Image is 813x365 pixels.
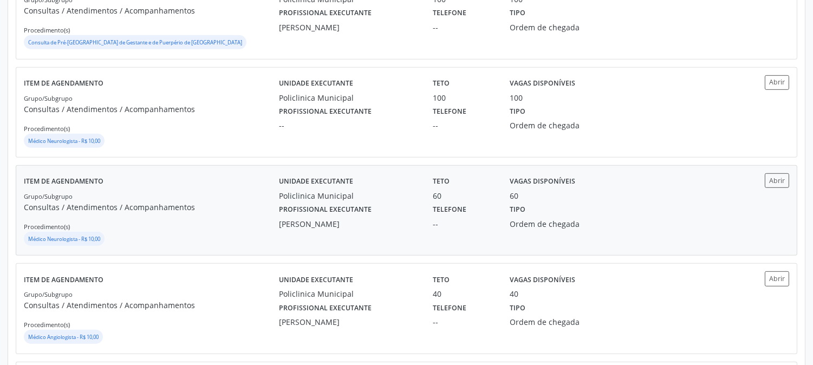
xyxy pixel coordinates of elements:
label: Item de agendamento [24,75,103,92]
div: [PERSON_NAME] [279,218,418,230]
label: Vagas disponíveis [510,271,575,288]
p: Consultas / Atendimentos / Acompanhamentos [24,201,279,213]
label: Tipo [510,5,525,22]
small: Grupo/Subgrupo [24,192,73,200]
label: Telefone [433,103,466,120]
div: Policlinica Municipal [279,288,418,299]
label: Profissional executante [279,5,372,22]
div: 40 [433,288,495,299]
div: 60 [510,190,518,201]
label: Profissional executante [279,299,372,316]
small: Grupo/Subgrupo [24,94,73,102]
label: Teto [433,75,450,92]
div: -- [433,120,495,131]
p: Consultas / Atendimentos / Acompanhamentos [24,299,279,311]
p: Consultas / Atendimentos / Acompanhamentos [24,5,279,16]
label: Profissional executante [279,201,372,218]
div: Ordem de chegada [510,218,610,230]
label: Teto [433,173,450,190]
label: Vagas disponíveis [510,75,575,92]
button: Abrir [765,173,789,188]
div: -- [433,218,495,230]
label: Profissional executante [279,103,372,120]
p: Consultas / Atendimentos / Acompanhamentos [24,103,279,115]
div: 100 [510,92,523,103]
label: Unidade executante [279,75,353,92]
div: [PERSON_NAME] [279,316,418,328]
small: Procedimento(s) [24,321,70,329]
label: Unidade executante [279,173,353,190]
div: -- [279,120,418,131]
div: [PERSON_NAME] [279,22,418,33]
div: 40 [510,288,518,299]
small: Procedimento(s) [24,125,70,133]
label: Tipo [510,299,525,316]
small: Procedimento(s) [24,26,70,34]
small: Grupo/Subgrupo [24,290,73,298]
small: Consulta de Pré-[GEOGRAPHIC_DATA] de Gestante e de Puerpério de [GEOGRAPHIC_DATA] [28,39,242,46]
label: Unidade executante [279,271,353,288]
div: Policlinica Municipal [279,190,418,201]
small: Procedimento(s) [24,223,70,231]
div: Ordem de chegada [510,22,610,33]
label: Vagas disponíveis [510,173,575,190]
label: Item de agendamento [24,271,103,288]
small: Médico Angiologista - R$ 10,00 [28,334,99,341]
label: Tipo [510,201,525,218]
div: -- [433,316,495,328]
label: Teto [433,271,450,288]
label: Telefone [433,5,466,22]
label: Item de agendamento [24,173,103,190]
label: Telefone [433,201,466,218]
div: Ordem de chegada [510,316,610,328]
div: -- [433,22,495,33]
div: Ordem de chegada [510,120,610,131]
small: Médico Neurologista - R$ 10,00 [28,138,100,145]
small: Médico Neurologista - R$ 10,00 [28,236,100,243]
div: Policlinica Municipal [279,92,418,103]
label: Telefone [433,299,466,316]
label: Tipo [510,103,525,120]
button: Abrir [765,75,789,90]
div: 100 [433,92,495,103]
button: Abrir [765,271,789,286]
div: 60 [433,190,495,201]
